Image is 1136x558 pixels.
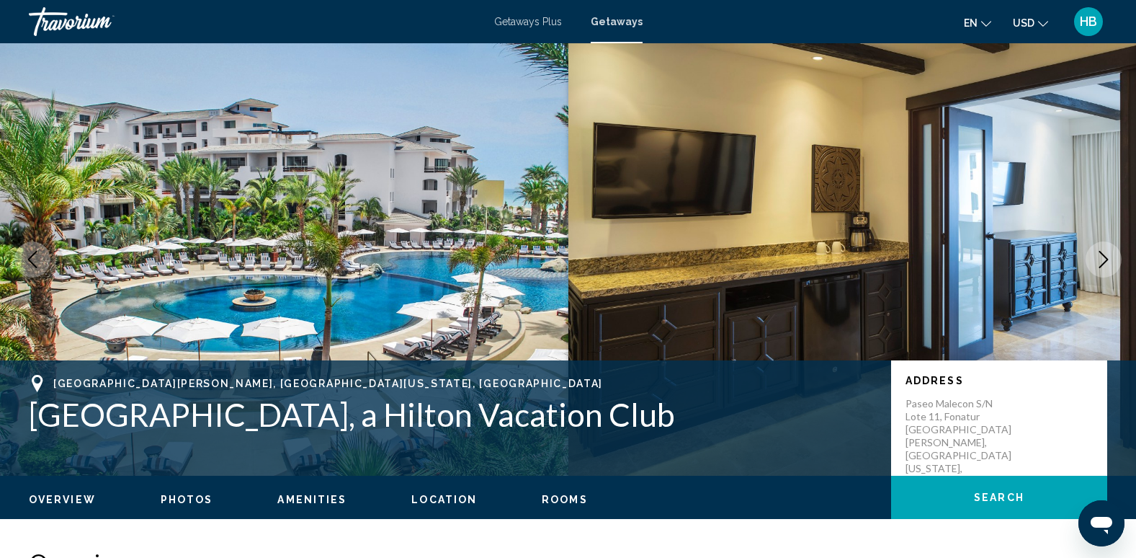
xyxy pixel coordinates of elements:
[1070,6,1107,37] button: User Menu
[277,493,346,506] button: Amenities
[411,494,477,505] span: Location
[411,493,477,506] button: Location
[964,17,978,29] span: en
[161,494,213,505] span: Photos
[1013,17,1034,29] span: USD
[29,7,480,36] a: Travorium
[1086,242,1122,278] button: Next image
[905,375,1093,386] p: Address
[1078,500,1124,546] iframe: Button to launch messaging window
[29,396,877,433] h1: [GEOGRAPHIC_DATA], a Hilton Vacation Club
[494,16,562,27] a: Getaways Plus
[542,493,588,506] button: Rooms
[964,12,991,33] button: Change language
[591,16,643,27] a: Getaways
[29,494,96,505] span: Overview
[277,494,346,505] span: Amenities
[1080,14,1097,29] span: HB
[14,242,50,278] button: Previous image
[891,476,1107,519] button: Search
[161,493,213,506] button: Photos
[974,492,1024,504] span: Search
[542,494,588,505] span: Rooms
[1013,12,1048,33] button: Change currency
[29,493,96,506] button: Overview
[905,397,1021,488] p: Paseo Malecon S/N Lote 11, Fonatur [GEOGRAPHIC_DATA][PERSON_NAME], [GEOGRAPHIC_DATA][US_STATE], [...
[53,378,603,389] span: [GEOGRAPHIC_DATA][PERSON_NAME], [GEOGRAPHIC_DATA][US_STATE], [GEOGRAPHIC_DATA]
